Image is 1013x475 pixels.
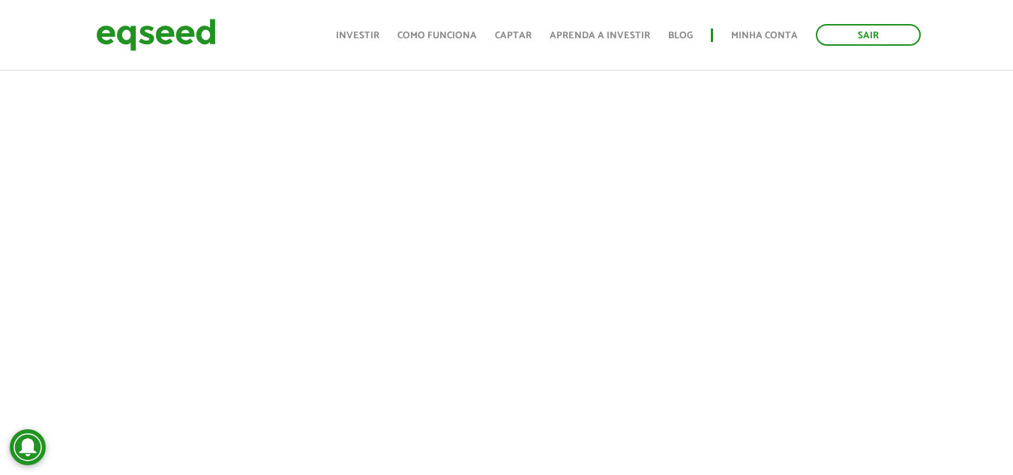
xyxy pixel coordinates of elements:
a: Como funciona [397,31,477,41]
a: Minha conta [731,31,798,41]
a: Investir [336,31,379,41]
a: Sair [816,24,921,46]
a: Captar [495,31,532,41]
img: EqSeed [96,15,216,55]
a: Blog [668,31,693,41]
a: Aprenda a investir [550,31,650,41]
